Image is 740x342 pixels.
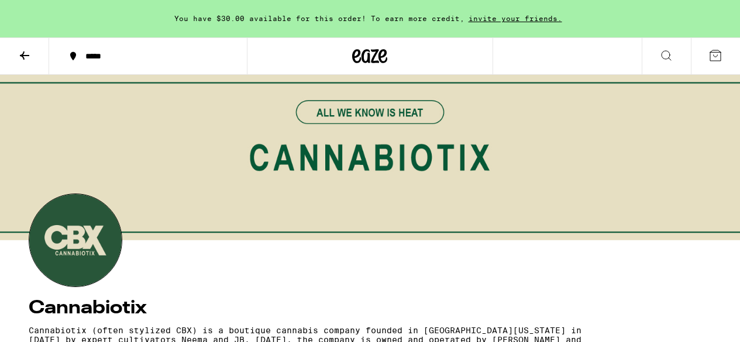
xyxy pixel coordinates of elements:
span: You have $30.00 available for this order! To earn more credit, [174,15,464,22]
h4: Cannabiotix [29,299,712,317]
iframe: Opens a widget where you can find more information [665,307,728,336]
img: Cannabiotix logo [29,194,122,286]
span: invite your friends. [464,15,566,22]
